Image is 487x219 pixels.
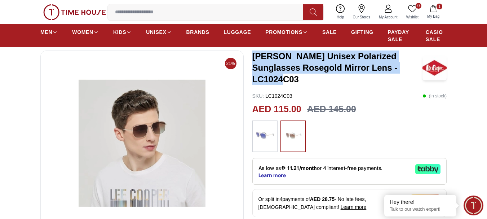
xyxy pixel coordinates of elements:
span: SKU : [252,93,264,99]
p: Talk to our watch expert! [390,206,451,213]
span: 0 [416,3,421,9]
a: Our Stores [349,3,375,21]
a: PAYDAY SALE [388,26,411,46]
a: BRANDS [186,26,209,39]
span: BRANDS [186,29,209,36]
span: 1 [437,4,442,9]
h3: AED 145.00 [307,102,356,116]
span: CASIO SALE [426,29,447,43]
span: KIDS [113,29,126,36]
span: My Bag [424,14,442,19]
a: PROMOTIONS [265,26,308,39]
a: CASIO SALE [426,26,447,46]
span: WOMEN [72,29,93,36]
a: LUGGAGE [224,26,251,39]
span: MEN [40,29,52,36]
a: GIFTING [351,26,373,39]
button: 1My Bag [423,4,444,21]
a: UNISEX [146,26,172,39]
span: PROMOTIONS [265,29,302,36]
span: Wishlist [403,14,421,20]
a: KIDS [113,26,132,39]
p: LC1024C03 [252,92,292,100]
h3: [PERSON_NAME] Unisex Polarized Sunglasses Rosegold Mirror Lens - LC1024C03 [252,51,423,85]
span: UNISEX [146,29,166,36]
span: Our Stores [350,14,373,20]
img: ... [284,124,302,149]
span: PAYDAY SALE [388,29,411,43]
img: Tamara [410,194,440,205]
img: ... [43,4,106,20]
div: Chat Widget [464,196,483,215]
a: 0Wishlist [402,3,423,21]
div: Hey there! [390,198,451,206]
a: MEN [40,26,58,39]
p: ( In stock ) [422,92,447,100]
span: SALE [322,29,337,36]
span: LUGGAGE [224,29,251,36]
span: Help [334,14,347,20]
a: WOMEN [72,26,99,39]
a: SALE [322,26,337,39]
img: ... [256,124,274,149]
span: AED 28.75 [310,196,335,202]
div: Or split in 4 payments of - No late fees, [DEMOGRAPHIC_DATA] compliant! [252,189,447,217]
span: 21% [225,58,236,69]
span: GIFTING [351,29,373,36]
img: LEE COOPER Unisex Polarized Sunglasses Rosegold Mirror Lens - LC1024C03 [422,55,447,80]
h2: AED 115.00 [252,102,301,116]
a: Help [332,3,349,21]
span: My Account [376,14,400,20]
span: Learn more [341,204,367,210]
